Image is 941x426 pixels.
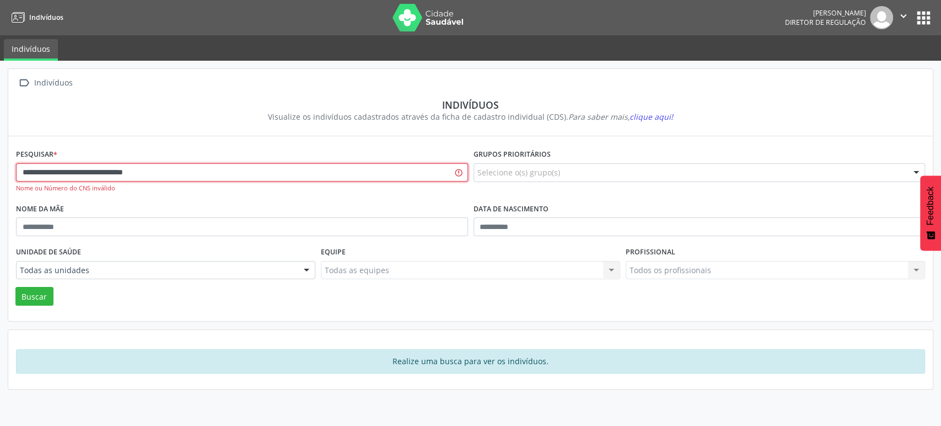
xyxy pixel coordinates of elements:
span: Diretor de regulação [785,18,866,27]
label: Data de nascimento [474,201,549,218]
div: [PERSON_NAME] [785,8,866,18]
label: Unidade de saúde [16,244,81,261]
div: Nome ou Número do CNS inválido [16,184,468,193]
span: Feedback [926,187,935,225]
div: Indivíduos [32,75,74,91]
span: Indivíduos [29,13,63,22]
label: Grupos prioritários [474,146,551,163]
a: Indivíduos [4,39,58,61]
label: Nome da mãe [16,201,64,218]
i:  [897,10,910,22]
button: apps [914,8,933,28]
i: Para saber mais, [568,111,673,122]
i:  [16,75,32,91]
label: Pesquisar [16,146,57,163]
span: Todas as unidades [20,265,293,276]
span: clique aqui! [630,111,673,122]
div: Realize uma busca para ver os indivíduos. [16,349,925,374]
label: Profissional [626,244,675,261]
div: Indivíduos [24,99,917,111]
label: Equipe [321,244,346,261]
div: Visualize os indivíduos cadastrados através da ficha de cadastro individual (CDS). [24,111,917,123]
button: Buscar [15,287,53,306]
img: img [870,6,893,29]
a:  Indivíduos [16,75,74,91]
button:  [893,6,914,29]
button: Feedback - Mostrar pesquisa [920,175,941,251]
span: Selecione o(s) grupo(s) [477,167,560,178]
a: Indivíduos [8,8,63,26]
